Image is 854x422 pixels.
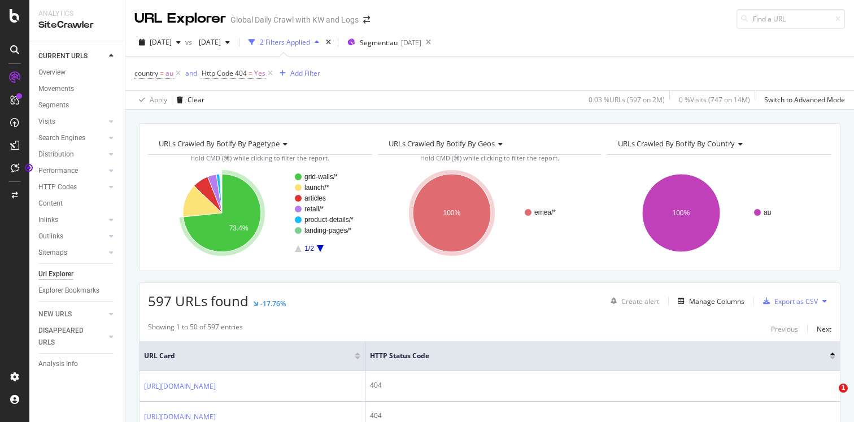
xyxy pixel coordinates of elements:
a: [URL][DOMAIN_NAME] [144,381,216,392]
span: Hold CMD (⌘) while clicking to filter the report. [420,154,559,162]
div: Apply [150,95,167,105]
div: CURRENT URLS [38,50,88,62]
h4: URLs Crawled By Botify By pagetype [156,134,362,153]
a: Distribution [38,149,106,160]
div: Create alert [621,297,659,306]
div: 2 Filters Applied [260,37,310,47]
div: Visits [38,116,55,128]
div: Search Engines [38,132,85,144]
a: Search Engines [38,132,106,144]
div: Segments [38,99,69,111]
div: 404 [370,380,835,390]
text: articles [304,194,326,202]
text: 1/2 [304,245,314,253]
a: Outlinks [38,230,106,242]
span: URLs Crawled By Botify By geos [389,138,495,149]
a: NEW URLS [38,308,106,320]
text: emea/* [534,208,556,216]
span: Hold CMD (⌘) while clicking to filter the report. [190,154,329,162]
text: 73.4% [229,224,249,232]
div: SiteCrawler [38,19,116,32]
button: Segment:au[DATE] [343,33,421,51]
span: 1 [839,384,848,393]
button: Next [817,322,831,336]
text: 100% [673,209,690,217]
div: HTTP Codes [38,181,77,193]
button: Clear [172,91,204,109]
div: Next [817,324,831,334]
div: NEW URLS [38,308,72,320]
svg: A chart. [148,164,372,262]
button: Switch to Advanced Mode [760,91,845,109]
text: product-details/* [304,216,354,224]
button: [DATE] [134,33,185,51]
div: Content [38,198,63,210]
a: DISAPPEARED URLS [38,325,106,349]
div: 0.03 % URLs ( 597 on 2M ) [589,95,665,105]
div: Outlinks [38,230,63,242]
div: -17.76% [260,299,286,308]
div: Global Daily Crawl with KW and Logs [230,14,359,25]
span: Http Code 404 [202,68,247,78]
button: Manage Columns [673,294,744,308]
div: 0 % Visits ( 747 on 14M ) [679,95,750,105]
span: HTTP Status Code [370,351,813,361]
span: 597 URLs found [148,292,249,310]
a: Url Explorer [38,268,117,280]
svg: A chart. [607,164,831,262]
span: 2024 Sep. 2nd [194,37,221,47]
text: au [764,208,771,216]
span: Segment: au [360,38,398,47]
a: Content [38,198,117,210]
a: Explorer Bookmarks [38,285,117,297]
div: Sitemaps [38,247,67,259]
button: Previous [771,322,798,336]
button: Create alert [606,292,659,310]
div: Export as CSV [774,297,818,306]
a: Inlinks [38,214,106,226]
span: = [160,68,164,78]
div: Overview [38,67,66,79]
span: = [249,68,252,78]
span: Yes [254,66,265,81]
text: retail/* [304,205,324,213]
div: and [185,68,197,78]
a: HTTP Codes [38,181,106,193]
div: Analysis Info [38,358,78,370]
input: Find a URL [737,9,845,29]
div: Inlinks [38,214,58,226]
a: CURRENT URLS [38,50,106,62]
div: [DATE] [401,38,421,47]
div: Tooltip anchor [24,163,34,173]
div: Previous [771,324,798,334]
div: URL Explorer [134,9,226,28]
div: Switch to Advanced Mode [764,95,845,105]
text: launch/* [304,184,329,192]
a: Performance [38,165,106,177]
span: vs [185,37,194,47]
button: Export as CSV [759,292,818,310]
button: Add Filter [275,67,320,80]
span: au [165,66,173,81]
div: arrow-right-arrow-left [363,16,370,24]
button: 2 Filters Applied [244,33,324,51]
div: 404 [370,411,835,421]
iframe: Intercom live chat [816,384,843,411]
text: landing-pages/* [304,227,352,234]
div: Distribution [38,149,74,160]
text: grid-walls/* [304,173,338,181]
text: 100% [443,209,460,217]
a: Sitemaps [38,247,106,259]
div: Analytics [38,9,116,19]
span: URL Card [144,351,352,361]
span: 2025 Sep. 2nd [150,37,172,47]
div: Manage Columns [689,297,744,306]
h4: URLs Crawled By Botify By country [616,134,821,153]
div: Showing 1 to 50 of 597 entries [148,322,243,336]
span: URLs Crawled By Botify By country [618,138,735,149]
div: DISAPPEARED URLS [38,325,95,349]
a: Movements [38,83,117,95]
span: country [134,68,158,78]
svg: A chart. [378,164,602,262]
